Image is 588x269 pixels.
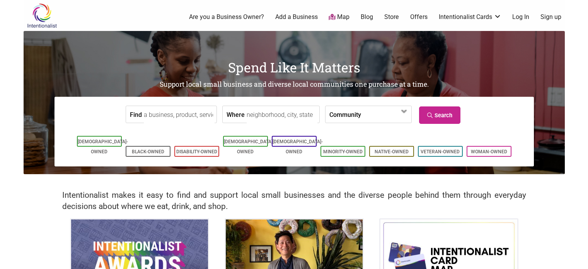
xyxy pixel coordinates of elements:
h2: Support local small business and diverse local communities one purchase at a time. [24,80,565,89]
a: [DEMOGRAPHIC_DATA]-Owned [273,139,323,154]
label: Where [227,106,245,123]
a: Sign up [540,13,561,21]
h2: Intentionalist makes it easy to find and support local small businesses and the diverse people be... [62,190,526,212]
img: Intentionalist [24,3,60,28]
a: Native-Owned [375,149,409,154]
label: Find [130,106,142,123]
a: [DEMOGRAPHIC_DATA]-Owned [224,139,274,154]
a: Minority-Owned [323,149,363,154]
a: Offers [410,13,428,21]
a: Are you a Business Owner? [189,13,264,21]
input: a business, product, service [144,106,215,123]
a: Log In [512,13,529,21]
a: Blog [361,13,373,21]
a: Store [384,13,399,21]
h1: Spend Like It Matters [24,58,565,77]
a: Map [329,13,349,22]
input: neighborhood, city, state [247,106,317,123]
a: Disability-Owned [176,149,217,154]
a: [DEMOGRAPHIC_DATA]-Owned [78,139,128,154]
a: Black-Owned [132,149,164,154]
a: Veteran-Owned [421,149,460,154]
a: Add a Business [275,13,318,21]
a: Intentionalist Cards [439,13,501,21]
a: Woman-Owned [471,149,507,154]
label: Community [329,106,361,123]
a: Search [419,106,460,124]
